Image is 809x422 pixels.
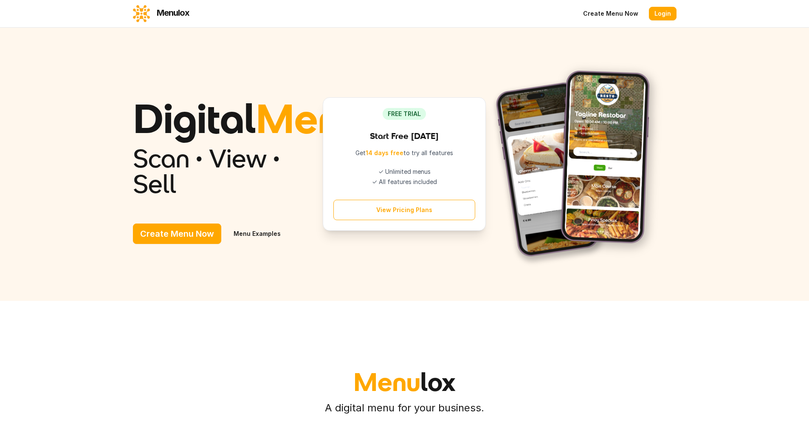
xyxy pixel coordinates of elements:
span: Menu [256,92,363,144]
li: ✓ All features included [333,178,475,186]
button: View Pricing Plans [333,200,475,220]
a: Menulox [133,5,189,22]
a: Create Menu Now [578,7,644,20]
h2: lox [353,369,456,394]
img: banner image [490,62,662,267]
p: Get to try all features [333,149,475,157]
img: logo [133,5,150,22]
h1: Digital [133,98,305,139]
a: Menu Examples [226,224,288,244]
h3: Start Free [DATE] [333,130,475,142]
a: Login [649,7,677,20]
h2: Scan • View • Sell [133,145,305,196]
button: Create Menu Now [133,224,221,244]
li: ✓ Unlimited menus [333,167,475,176]
div: FREE TRIAL [383,108,426,120]
p: A digital menu for your business. [325,401,484,415]
span: 14 days free [366,149,403,156]
span: Menu [353,365,420,398]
